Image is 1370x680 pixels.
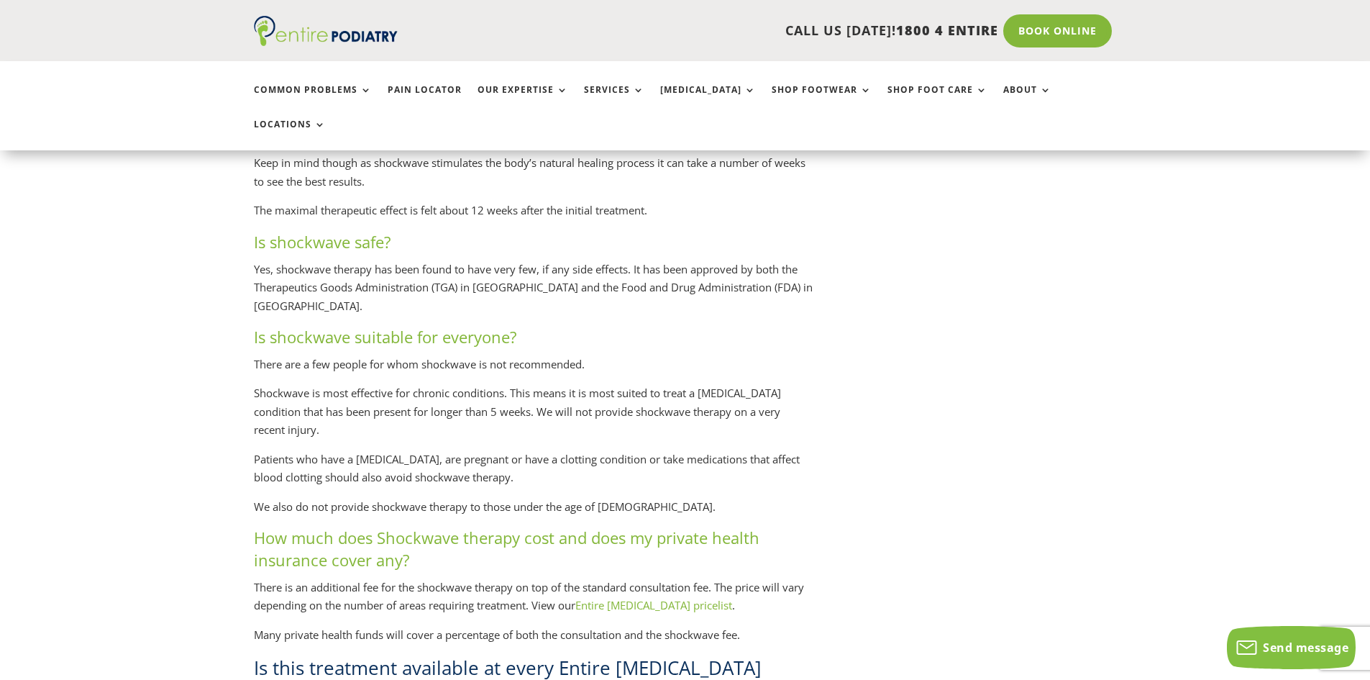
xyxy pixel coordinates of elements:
p: Keep in mind though as shockwave stimulates the body’s natural healing process it can take a numb... [254,154,813,201]
button: Send message [1227,626,1356,669]
a: Pain Locator [388,85,462,116]
span: Send message [1263,640,1348,656]
p: CALL US [DATE]! [453,22,998,40]
p: Patients who have a [MEDICAL_DATA], are pregnant or have a clotting condition or take medications... [254,450,813,498]
span: 1800 4 ENTIRE [896,22,998,39]
p: The maximal therapeutic effect is felt about 12 weeks after the initial treatment. [254,201,813,231]
a: Shop Footwear [772,85,872,116]
a: Entire [MEDICAL_DATA] pricelist [575,598,732,612]
p: Yes, shockwave therapy has been found to have very few, if any side effects. It has been approved... [254,260,813,327]
a: About [1003,85,1051,116]
p: There is an additional fee for the shockwave therapy on top of the standard consultation fee. The... [254,579,813,626]
p: We also do not provide shockwave therapy to those under the age of [DEMOGRAPHIC_DATA]. [254,498,813,527]
a: [MEDICAL_DATA] [660,85,756,116]
a: Book Online [1003,14,1112,47]
img: logo (1) [254,16,398,46]
p: Shockwave is most effective for chronic conditions. This means it is most suited to treat a [MEDI... [254,384,813,450]
a: Locations [254,119,326,150]
a: Shop Foot Care [887,85,987,116]
h3: Is shockwave suitable for everyone? [254,326,813,355]
a: Entire Podiatry [254,35,398,49]
h3: How much does Shockwave therapy cost and does my private health insurance cover any? [254,527,813,579]
a: Services [584,85,644,116]
p: Many private health funds will cover a percentage of both the consultation and the shockwave fee. [254,626,813,656]
h3: Is shockwave safe? [254,231,813,260]
p: There are a few people for whom shockwave is not recommended. [254,355,813,385]
a: Our Expertise [478,85,568,116]
a: Common Problems [254,85,372,116]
